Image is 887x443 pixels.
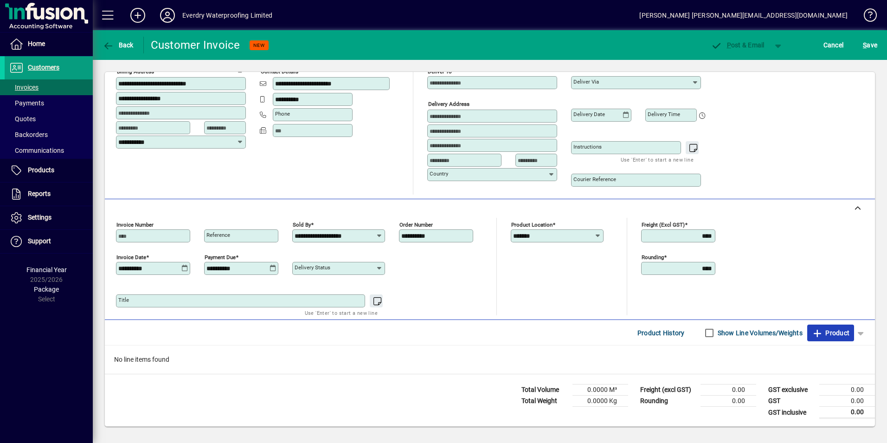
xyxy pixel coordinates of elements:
mat-label: Phone [275,111,290,117]
mat-label: Delivery status [295,264,330,271]
td: Rounding [636,396,701,407]
span: Customers [28,64,59,71]
td: 0.00 [701,396,756,407]
td: Total Weight [517,396,572,407]
label: Show Line Volumes/Weights [716,328,803,338]
div: [PERSON_NAME] [PERSON_NAME][EMAIL_ADDRESS][DOMAIN_NAME] [639,8,848,23]
button: Product [807,325,854,341]
mat-label: Instructions [573,143,602,150]
td: GST [764,396,819,407]
button: Copy to Delivery address [233,61,248,76]
div: Everdry Waterproofing Limited [182,8,272,23]
button: Cancel [821,37,846,53]
td: 0.0000 M³ [572,384,628,396]
span: Home [28,40,45,47]
span: Reports [28,190,51,197]
td: 0.0000 Kg [572,396,628,407]
span: Financial Year [26,266,67,274]
mat-label: Invoice date [116,254,146,261]
a: Support [5,230,93,253]
div: No line items found [105,345,875,374]
mat-label: Reference [206,232,230,238]
a: Payments [5,95,93,111]
span: Back [103,41,134,49]
span: Product [812,326,849,340]
td: Total Volume [517,384,572,396]
a: Quotes [5,111,93,127]
mat-label: Courier Reference [573,176,616,182]
span: Communications [9,147,64,154]
span: Settings [28,214,51,221]
div: Customer Invoice [151,38,240,52]
a: Backorders [5,127,93,143]
span: Cancel [823,38,844,52]
a: Products [5,159,93,182]
span: Support [28,237,51,245]
button: Product History [634,325,688,341]
a: View on map [219,61,233,76]
a: Knowledge Base [857,2,875,32]
span: Products [28,166,54,174]
button: Profile [153,7,182,24]
span: Product History [637,326,685,340]
span: Payments [9,99,44,107]
a: Invoices [5,79,93,95]
a: Settings [5,206,93,229]
td: 0.00 [819,384,875,396]
span: ave [863,38,877,52]
a: Reports [5,182,93,206]
mat-label: Freight (excl GST) [642,221,685,228]
app-page-header-button: Back [93,37,144,53]
mat-label: Invoice number [116,221,154,228]
mat-label: Rounding [642,254,664,261]
a: Home [5,33,93,56]
span: NEW [253,42,265,48]
button: Back [100,37,136,53]
span: Invoices [9,84,39,91]
a: Communications [5,143,93,158]
td: 0.00 [819,407,875,418]
mat-label: Delivery date [573,111,605,117]
td: GST inclusive [764,407,819,418]
span: S [863,41,867,49]
mat-hint: Use 'Enter' to start a new line [305,307,378,318]
span: Backorders [9,131,48,138]
mat-label: Deliver via [573,78,599,85]
mat-hint: Use 'Enter' to start a new line [621,154,694,165]
button: Save [861,37,880,53]
span: Package [34,286,59,293]
mat-label: Product location [511,221,553,228]
td: 0.00 [819,396,875,407]
mat-label: Payment due [205,254,236,261]
span: Quotes [9,115,36,123]
mat-label: Title [118,297,129,303]
span: P [727,41,731,49]
td: GST exclusive [764,384,819,396]
span: ost & Email [711,41,765,49]
mat-label: Order number [399,221,433,228]
mat-label: Delivery time [648,111,680,117]
td: 0.00 [701,384,756,396]
td: Freight (excl GST) [636,384,701,396]
mat-label: Country [430,170,448,177]
button: Post & Email [706,37,769,53]
button: Add [123,7,153,24]
mat-label: Sold by [293,221,311,228]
